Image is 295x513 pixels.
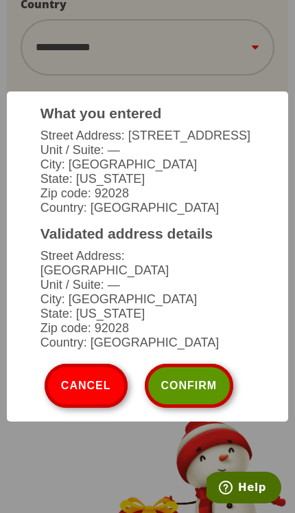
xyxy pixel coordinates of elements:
li: State: [US_STATE] [40,307,255,321]
li: Unit / Suite: — [40,278,255,292]
button: Confirm [145,364,234,408]
li: City: [GEOGRAPHIC_DATA] [40,292,255,307]
button: Cancel [45,364,128,408]
li: Street Address: [STREET_ADDRESS] [40,129,255,143]
li: Unit / Suite: — [40,143,255,157]
li: State: [US_STATE] [40,172,255,186]
li: Country: [GEOGRAPHIC_DATA] [40,201,255,215]
iframe: Opens a widget where you can find more information [206,472,281,506]
li: Zip code: 92028 [40,186,255,201]
h3: What you entered [40,105,255,122]
li: City: [GEOGRAPHIC_DATA] [40,157,255,172]
li: Zip code: 92028 [40,321,255,336]
li: Street Address: [GEOGRAPHIC_DATA] [40,249,255,278]
h3: Validated address details [40,226,255,242]
li: Country: [GEOGRAPHIC_DATA] [40,336,255,350]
